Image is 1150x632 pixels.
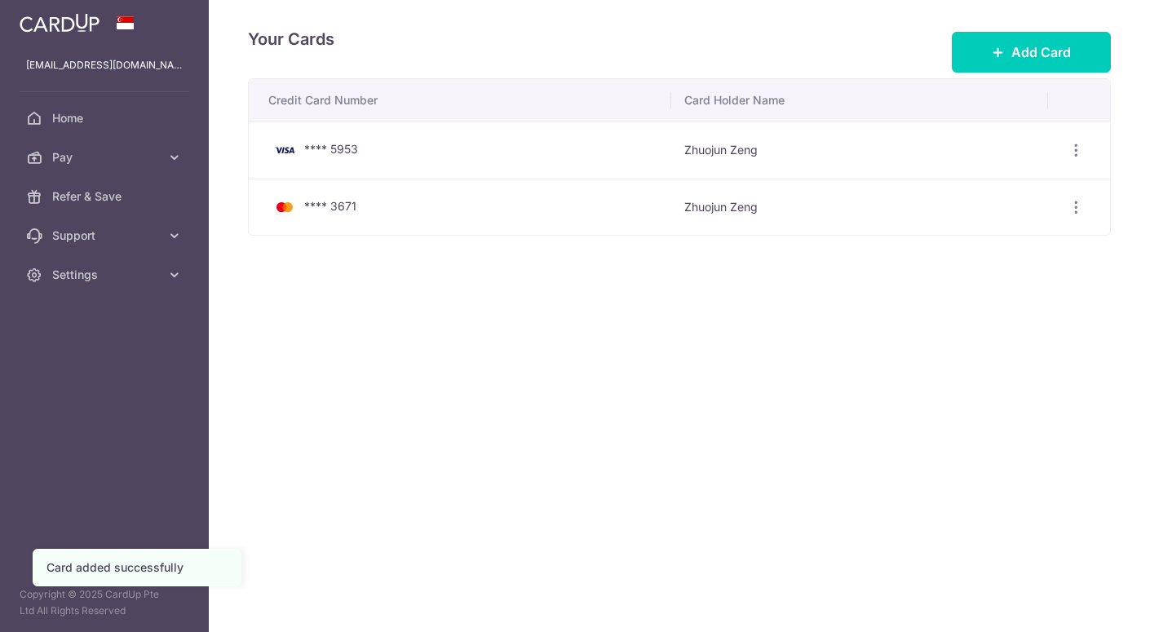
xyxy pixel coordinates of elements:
[952,32,1111,73] button: Add Card
[52,149,160,166] span: Pay
[52,188,160,205] span: Refer & Save
[671,79,1047,122] th: Card Holder Name
[1011,42,1071,62] span: Add Card
[1046,583,1134,624] iframe: Opens a widget where you can find more information
[52,110,160,126] span: Home
[268,197,301,217] img: Bank Card
[671,179,1047,236] td: Zhuojun Zeng
[20,13,100,33] img: CardUp
[671,122,1047,179] td: Zhuojun Zeng
[26,57,183,73] p: [EMAIL_ADDRESS][DOMAIN_NAME]
[248,26,334,52] h4: Your Cards
[249,79,671,122] th: Credit Card Number
[52,228,160,244] span: Support
[268,140,301,160] img: Bank Card
[52,267,160,283] span: Settings
[46,559,228,576] div: Card added successfully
